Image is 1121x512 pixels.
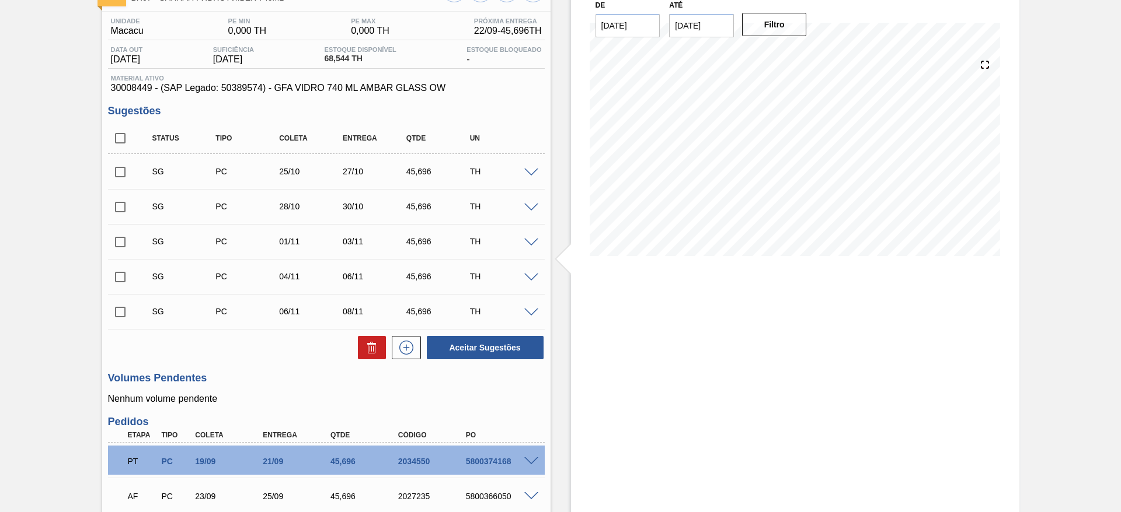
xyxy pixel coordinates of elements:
span: 30008449 - (SAP Legado: 50389574) - GFA VIDRO 740 ML AMBAR GLASS OW [111,83,542,93]
span: 0,000 TH [228,26,267,36]
div: Status [149,134,220,142]
div: Tipo [158,431,193,439]
label: De [596,1,605,9]
div: 03/11/2025 [340,237,410,246]
div: Excluir Sugestões [352,336,386,359]
div: 06/11/2025 [276,307,347,316]
p: Nenhum volume pendente [108,394,545,404]
input: dd/mm/yyyy [669,14,734,37]
div: Pedido de Compra [213,167,283,176]
button: Aceitar Sugestões [427,336,544,359]
div: 08/11/2025 [340,307,410,316]
div: Sugestão Criada [149,167,220,176]
div: 23/09/2025 [192,492,268,501]
span: 0,000 TH [351,26,389,36]
div: Aguardando Faturamento [125,483,160,509]
div: Pedido de Compra [213,272,283,281]
div: 45,696 [403,167,474,176]
div: UN [467,134,538,142]
div: Sugestão Criada [149,307,220,316]
div: 2027235 [395,492,471,501]
div: 5800374168 [463,457,539,466]
div: 45,696 [403,237,474,246]
div: Sugestão Criada [149,202,220,211]
span: Unidade [111,17,144,24]
div: 2034550 [395,457,471,466]
div: 21/09/2025 [260,457,336,466]
div: Coleta [192,431,268,439]
div: 45,696 [403,307,474,316]
div: Coleta [276,134,347,142]
div: - [464,46,544,65]
div: Pedido de Compra [213,307,283,316]
span: [DATE] [111,54,143,65]
p: AF [128,492,157,501]
span: PE MIN [228,17,267,24]
div: Sugestão Criada [149,272,220,281]
h3: Sugestões [108,105,545,117]
div: Pedido de Compra [158,457,193,466]
span: Estoque Disponível [325,46,396,53]
span: Macacu [111,26,144,36]
div: Nova sugestão [386,336,421,359]
h3: Pedidos [108,416,545,428]
div: 27/10/2025 [340,167,410,176]
div: Aceitar Sugestões [421,335,545,360]
div: 45,696 [403,272,474,281]
div: Pedido de Compra [213,237,283,246]
div: 19/09/2025 [192,457,268,466]
span: Suficiência [213,46,254,53]
div: Qtde [328,431,403,439]
div: 45,696 [403,202,474,211]
div: Tipo [213,134,283,142]
span: PE MAX [351,17,389,24]
span: Próxima Entrega [474,17,542,24]
span: Data out [111,46,143,53]
p: PT [128,457,157,466]
span: Material ativo [111,75,542,82]
div: 25/09/2025 [260,492,336,501]
div: 06/11/2025 [340,272,410,281]
div: PO [463,431,539,439]
div: Entrega [340,134,410,142]
div: 01/11/2025 [276,237,347,246]
span: [DATE] [213,54,254,65]
div: Código [395,431,471,439]
div: 25/10/2025 [276,167,347,176]
label: Até [669,1,683,9]
button: Filtro [742,13,807,36]
div: Etapa [125,431,160,439]
div: Pedido de Compra [213,202,283,211]
div: Qtde [403,134,474,142]
span: 68,544 TH [325,54,396,63]
div: 04/11/2025 [276,272,347,281]
div: 5800366050 [463,492,539,501]
div: TH [467,237,538,246]
div: TH [467,307,538,316]
div: 30/10/2025 [340,202,410,211]
div: TH [467,202,538,211]
div: Entrega [260,431,336,439]
div: TH [467,272,538,281]
input: dd/mm/yyyy [596,14,660,37]
span: 22/09 - 45,696 TH [474,26,542,36]
div: 28/10/2025 [276,202,347,211]
div: 45,696 [328,457,403,466]
span: Estoque Bloqueado [466,46,541,53]
div: 45,696 [328,492,403,501]
div: Pedido em Trânsito [125,448,160,474]
div: Sugestão Criada [149,237,220,246]
h3: Volumes Pendentes [108,372,545,384]
div: Pedido de Compra [158,492,193,501]
div: TH [467,167,538,176]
